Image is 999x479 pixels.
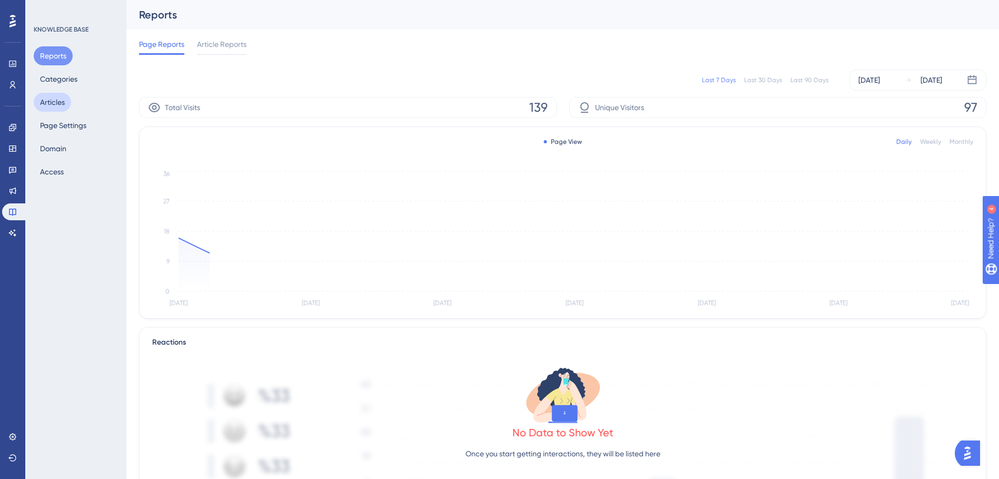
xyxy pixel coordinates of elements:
[302,299,320,307] tspan: [DATE]
[951,299,969,307] tspan: [DATE]
[73,5,76,14] div: 4
[34,162,70,181] button: Access
[433,299,451,307] tspan: [DATE]
[920,138,941,146] div: Weekly
[955,437,986,469] iframe: UserGuiding AI Assistant Launcher
[790,76,828,84] div: Last 90 Days
[896,138,912,146] div: Daily
[152,336,973,349] div: Reactions
[466,447,660,460] p: Once you start getting interactions, they will be listed here
[34,93,71,112] button: Articles
[921,74,942,86] div: [DATE]
[163,198,170,205] tspan: 27
[529,99,548,116] span: 139
[165,101,200,114] span: Total Visits
[34,70,84,89] button: Categories
[197,38,246,51] span: Article Reports
[34,139,73,158] button: Domain
[165,288,170,295] tspan: 0
[858,74,880,86] div: [DATE]
[829,299,847,307] tspan: [DATE]
[702,76,736,84] div: Last 7 Days
[543,138,582,146] div: Page View
[166,258,170,265] tspan: 9
[170,299,187,307] tspan: [DATE]
[34,116,93,135] button: Page Settings
[698,299,716,307] tspan: [DATE]
[34,46,73,65] button: Reports
[949,138,973,146] div: Monthly
[566,299,583,307] tspan: [DATE]
[163,170,170,178] tspan: 36
[595,101,644,114] span: Unique Visitors
[964,99,977,116] span: 97
[25,3,66,15] span: Need Help?
[512,425,614,440] div: No Data to Show Yet
[139,38,184,51] span: Page Reports
[164,228,170,235] tspan: 18
[34,25,88,34] div: KNOWLEDGE BASE
[139,7,960,22] div: Reports
[744,76,782,84] div: Last 30 Days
